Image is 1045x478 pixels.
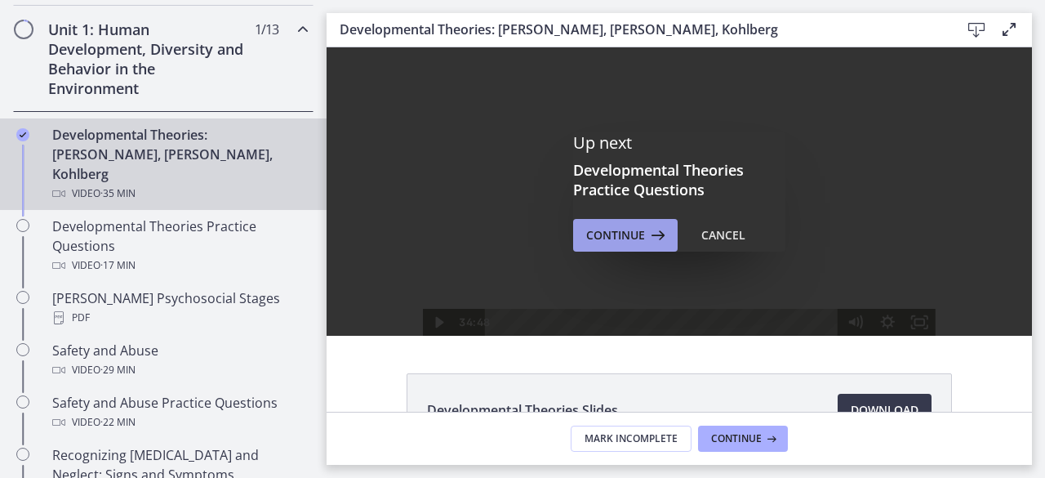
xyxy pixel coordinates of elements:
span: · 17 min [100,256,136,275]
h2: Unit 1: Human Development, Diversity and Behavior in the Environment [48,20,247,98]
div: Safety and Abuse Practice Questions [52,393,307,432]
button: Play Video [96,261,128,288]
div: Video [52,184,307,203]
span: Continue [586,226,645,245]
div: [PERSON_NAME] Psychosocial Stages [52,288,307,328]
span: · 22 min [100,413,136,432]
span: · 35 min [100,184,136,203]
button: Mark Incomplete [571,426,691,452]
h3: Developmental Theories: [PERSON_NAME], [PERSON_NAME], Kohlberg [340,20,934,39]
span: Mark Incomplete [585,432,678,445]
div: Developmental Theories: [PERSON_NAME], [PERSON_NAME], Kohlberg [52,125,307,203]
button: Fullscreen [577,261,609,288]
i: Completed [16,128,29,141]
a: Download [838,394,932,427]
div: Video [52,413,307,432]
div: PDF [52,308,307,328]
span: 1 / 13 [255,20,278,39]
button: Show settings menu [545,261,576,288]
div: Safety and Abuse [52,341,307,380]
button: Cancel [688,219,758,252]
span: Download [851,400,918,420]
button: Continue [573,219,678,252]
div: Video [52,256,307,275]
button: Continue [698,426,788,452]
div: Cancel [701,226,745,245]
div: Developmental Theories Practice Questions [52,217,307,275]
span: Continue [711,432,762,445]
h3: Developmental Theories Practice Questions [573,160,785,199]
button: Mute [513,261,545,288]
div: Playbar [171,261,505,288]
span: · 29 min [100,360,136,380]
div: Video [52,360,307,380]
p: Up next [573,132,785,154]
span: Developmental Theories Slides [427,400,618,420]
